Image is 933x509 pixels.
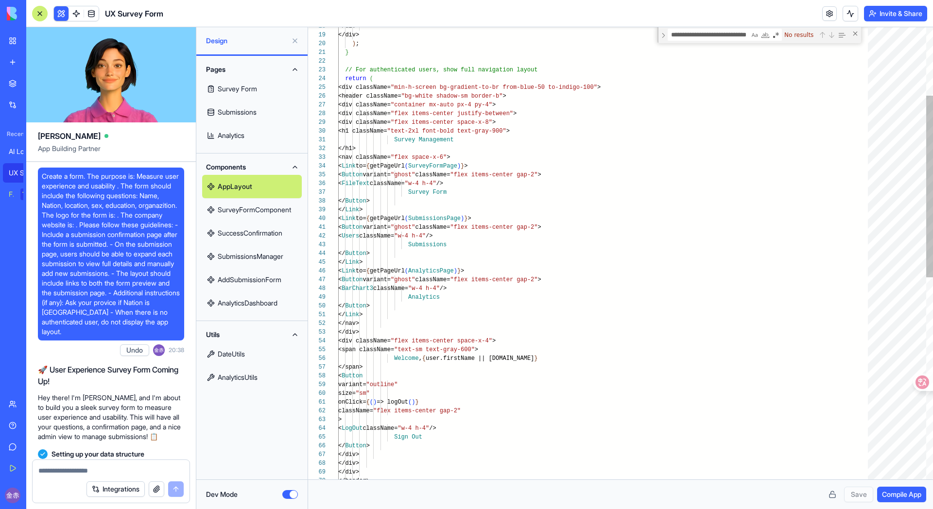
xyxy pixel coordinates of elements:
[356,163,366,170] span: to=
[308,249,326,258] div: 44
[308,31,326,39] div: 19
[373,399,377,406] span: )
[415,171,450,178] span: className=
[461,163,464,170] span: }
[391,84,566,91] span: "min-h-screen bg-gradient-to-br from-blue-50 to-in
[461,215,464,222] span: )
[308,302,326,310] div: 50
[436,180,443,187] span: />
[408,189,429,196] span: Survey
[359,259,363,266] span: >
[342,276,363,283] span: Button
[308,57,326,66] div: 22
[9,147,36,156] div: AI Logo Generator
[345,206,359,213] span: Link
[308,459,326,468] div: 68
[408,215,461,222] span: SubmissionsPage
[412,399,415,406] span: )
[492,338,496,344] span: >
[169,346,184,354] span: 20:38
[783,29,817,41] div: No results
[86,481,145,497] button: Integrations
[202,77,302,101] a: Survey Form
[338,119,391,126] span: <div className=
[520,67,537,73] span: ayout
[206,36,287,46] span: Design
[405,180,436,187] span: "w-4 h-4"
[818,31,826,39] div: Previous Match (⇧Enter)
[338,233,342,239] span: <
[342,373,363,379] span: Button
[370,163,405,170] span: getPageUrl
[877,487,926,502] button: Compile App
[338,311,345,318] span: </
[345,259,359,266] span: Link
[338,285,342,292] span: <
[538,171,541,178] span: >
[836,30,847,40] div: Find in Selection (⌥⌘L)
[370,75,373,82] span: (
[457,163,461,170] span: )
[308,214,326,223] div: 40
[338,346,394,353] span: <span className=
[356,268,366,274] span: to=
[3,163,42,183] a: UX Survey Form
[202,366,302,389] a: AnalyticsUtils
[338,373,342,379] span: <
[345,303,366,309] span: Button
[394,355,418,362] span: Welcome
[391,102,492,108] span: "container mx-auto px-4 py-4"
[338,206,345,213] span: </
[492,102,496,108] span: >
[359,233,394,239] span: className=
[750,30,760,40] div: Match Case (⌥⌘C)
[426,355,534,362] span: user.firstName || [DOMAIN_NAME]
[308,450,326,459] div: 67
[771,30,781,40] div: Use Regular Expression (⌥⌘R)
[408,163,457,170] span: SurveyFormPage
[506,128,510,135] span: >
[38,130,101,142] span: [PERSON_NAME]
[345,311,359,318] span: Link
[432,189,447,196] span: Form
[338,425,342,432] span: <
[9,189,14,199] div: Feedback Form
[308,284,326,293] div: 48
[202,327,302,342] button: Utils
[394,346,475,353] span: "text-sm text-gray-600"
[7,7,67,20] img: logo
[391,224,415,231] span: "ghost"
[308,337,326,345] div: 54
[338,303,345,309] span: </
[538,276,541,283] span: >
[405,215,408,222] span: (
[338,338,391,344] span: <div className=
[308,407,326,415] div: 62
[366,268,370,274] span: {
[308,232,326,240] div: 42
[405,268,408,274] span: (
[345,67,520,73] span: // For authenticated users, show full navigation l
[338,110,391,117] span: <div className=
[308,415,326,424] div: 63
[308,162,326,170] div: 34
[391,119,492,126] span: "flex items-center space-x-8"
[338,364,363,371] span: </span>
[864,6,927,21] button: Invite & Share
[202,101,302,124] a: Submissions
[338,180,342,187] span: <
[338,442,345,449] span: </
[308,275,326,284] div: 47
[308,258,326,267] div: 45
[308,293,326,302] div: 49
[202,62,302,77] button: Pages
[338,250,345,257] span: </
[356,40,359,47] span: ;
[338,460,359,467] span: </div>
[394,136,415,143] span: Survey
[391,154,447,161] span: "flex space-x-6"
[308,328,326,337] div: 53
[370,180,405,187] span: className=
[153,344,165,356] img: ACg8ocKs7KKsnBQJRob0Y1pgyGiEzQgHDSe3Pvzri_nGKGeyLablpg=s96-c
[308,170,326,179] div: 35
